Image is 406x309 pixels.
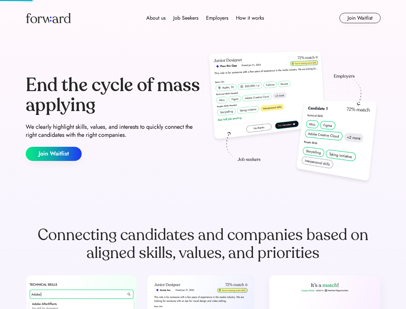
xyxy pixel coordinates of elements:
div: About us [146,14,166,22]
img: hero-image.png [206,49,381,187]
div: Job Seekers [173,14,198,22]
div: Connecting candidates and companies based on aligned skills, values, and priorities [26,226,381,262]
img: Forward logo [26,13,71,23]
button: Join Waitlist [26,147,82,161]
button: Join Waitlist [339,13,381,23]
div: End the cycle of mass applying [26,75,201,115]
div: How it works [236,14,264,22]
div: Employers [206,14,228,22]
div: We clearly highlight skills, values, and interests to quickly connect the right candidates with t... [26,123,201,139]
